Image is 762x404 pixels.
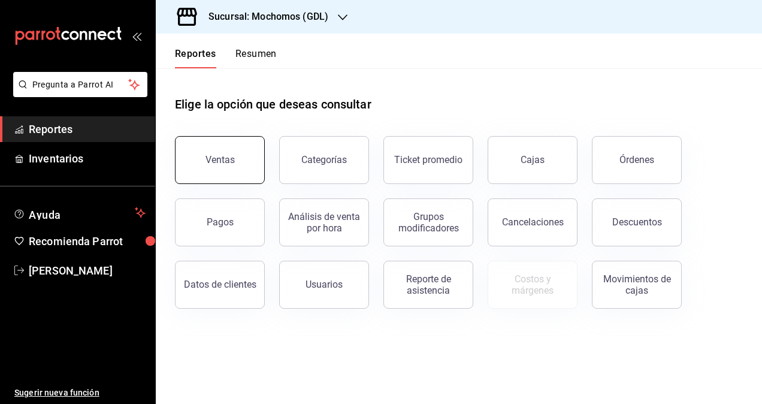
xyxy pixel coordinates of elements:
[592,136,682,184] button: Órdenes
[592,198,682,246] button: Descuentos
[29,264,113,277] font: [PERSON_NAME]
[619,154,654,165] div: Órdenes
[592,261,682,309] button: Movimientos de cajas
[383,198,473,246] button: Grupos modificadores
[488,261,577,309] button: Contrata inventarios para ver este reporte
[207,216,234,228] div: Pagos
[132,31,141,41] button: open_drawer_menu
[29,123,72,135] font: Reportes
[600,273,674,296] div: Movimientos de cajas
[29,235,123,248] font: Recomienda Parrot
[391,273,465,296] div: Reporte de asistencia
[383,261,473,309] button: Reporte de asistencia
[488,198,577,246] button: Cancelaciones
[8,87,147,100] a: Pregunta a Parrot AI
[175,95,371,113] h1: Elige la opción que deseas consultar
[175,198,265,246] button: Pagos
[199,10,328,24] h3: Sucursal: Mochomos (GDL)
[287,211,361,234] div: Análisis de venta por hora
[29,152,83,165] font: Inventarios
[306,279,343,290] div: Usuarios
[394,154,462,165] div: Ticket promedio
[175,261,265,309] button: Datos de clientes
[502,216,564,228] div: Cancelaciones
[301,154,347,165] div: Categorías
[279,136,369,184] button: Categorías
[13,72,147,97] button: Pregunta a Parrot AI
[175,48,216,60] font: Reportes
[279,198,369,246] button: Análisis de venta por hora
[205,154,235,165] div: Ventas
[14,388,99,397] font: Sugerir nueva función
[521,153,545,167] div: Cajas
[391,211,465,234] div: Grupos modificadores
[29,206,130,220] span: Ayuda
[612,216,662,228] div: Descuentos
[184,279,256,290] div: Datos de clientes
[175,136,265,184] button: Ventas
[279,261,369,309] button: Usuarios
[235,48,277,68] button: Resumen
[175,48,277,68] div: Pestañas de navegación
[495,273,570,296] div: Costos y márgenes
[488,136,577,184] a: Cajas
[32,79,129,91] span: Pregunta a Parrot AI
[383,136,473,184] button: Ticket promedio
